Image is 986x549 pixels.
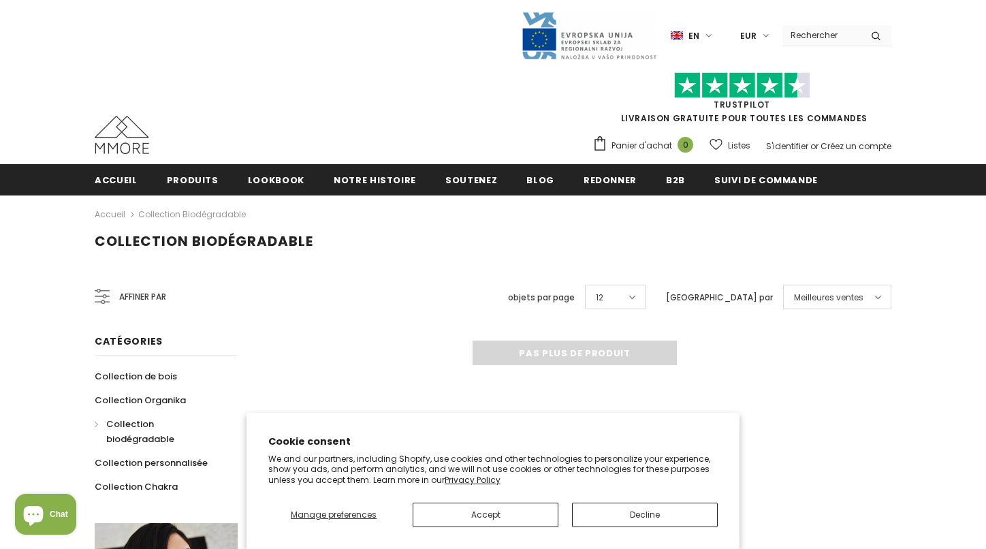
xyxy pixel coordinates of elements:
a: Collection biodégradable [138,208,246,220]
a: Produits [167,164,219,195]
button: Decline [572,503,718,527]
a: Collection de bois [95,364,177,388]
span: Collection Chakra [95,480,178,493]
span: Collection biodégradable [95,232,313,251]
span: Blog [526,174,554,187]
a: Javni Razpis [521,29,657,41]
a: Suivi de commande [714,164,818,195]
span: Produits [167,174,219,187]
span: Listes [728,139,750,153]
a: Collection Organika [95,388,186,412]
span: Collection personnalisée [95,456,208,469]
span: LIVRAISON GRATUITE POUR TOUTES LES COMMANDES [592,78,891,124]
p: We and our partners, including Shopify, use cookies and other technologies to personalize your ex... [268,454,718,486]
span: EUR [740,29,757,43]
label: [GEOGRAPHIC_DATA] par [666,291,773,304]
span: Manage preferences [291,509,377,520]
span: Lookbook [248,174,304,187]
span: Meilleures ventes [794,291,863,304]
span: Collection Organika [95,394,186,407]
span: B2B [666,174,685,187]
img: Javni Razpis [521,11,657,61]
a: Notre histoire [334,164,416,195]
a: Accueil [95,206,125,223]
a: B2B [666,164,685,195]
span: Collection biodégradable [106,418,174,445]
a: Accueil [95,164,138,195]
img: Cas MMORE [95,116,149,154]
span: Collection de bois [95,370,177,383]
span: Affiner par [119,289,166,304]
span: Accueil [95,174,138,187]
input: Search Site [782,25,861,45]
button: Accept [413,503,558,527]
a: Panier d'achat 0 [592,136,700,156]
span: Catégories [95,334,163,348]
span: or [810,140,818,152]
inbox-online-store-chat: Shopify online store chat [11,494,80,538]
a: soutenez [445,164,497,195]
span: Suivi de commande [714,174,818,187]
span: soutenez [445,174,497,187]
a: Collection Chakra [95,475,178,499]
label: objets par page [508,291,575,304]
a: S'identifier [766,140,808,152]
img: Faites confiance aux étoiles pilotes [674,72,810,99]
a: Lookbook [248,164,304,195]
a: Redonner [584,164,637,195]
span: en [688,29,699,43]
a: Blog [526,164,554,195]
button: Manage preferences [268,503,399,527]
a: Collection biodégradable [95,412,223,451]
span: 12 [596,291,603,304]
a: TrustPilot [714,99,770,110]
a: Listes [710,134,750,157]
a: Collection personnalisée [95,451,208,475]
span: 0 [678,137,693,153]
a: Privacy Policy [445,474,500,486]
a: Créez un compte [821,140,891,152]
img: i-lang-1.png [671,30,683,42]
span: Notre histoire [334,174,416,187]
span: Redonner [584,174,637,187]
span: Panier d'achat [611,139,672,153]
h2: Cookie consent [268,435,718,449]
